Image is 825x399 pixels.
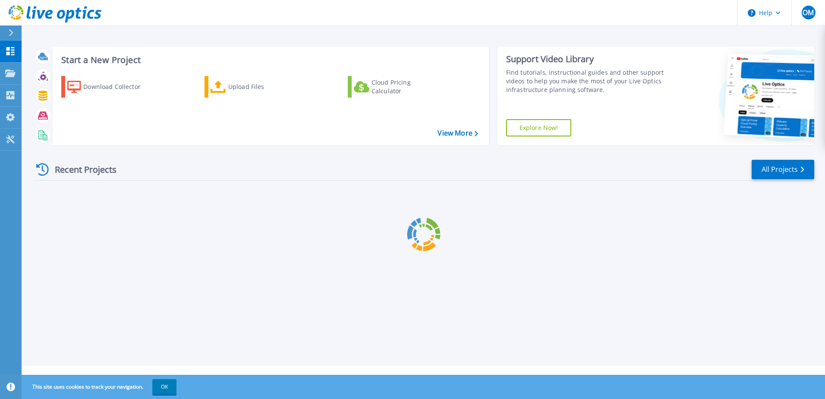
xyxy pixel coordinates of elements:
div: Find tutorials, instructional guides and other support videos to help you make the most of your L... [506,68,668,94]
a: Upload Files [205,76,301,98]
a: View More [438,129,478,137]
span: This site uses cookies to track your navigation. [24,379,176,395]
a: Download Collector [61,76,157,98]
div: Download Collector [83,78,152,95]
span: OM [803,9,814,16]
div: Recent Projects [33,159,128,180]
a: Cloud Pricing Calculator [348,76,444,98]
div: Cloud Pricing Calculator [372,78,441,95]
div: Support Video Library [506,54,668,65]
button: OK [152,379,176,395]
h3: Start a New Project [61,55,478,65]
div: Upload Files [228,78,297,95]
a: Explore Now! [506,119,572,136]
a: All Projects [752,160,814,179]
